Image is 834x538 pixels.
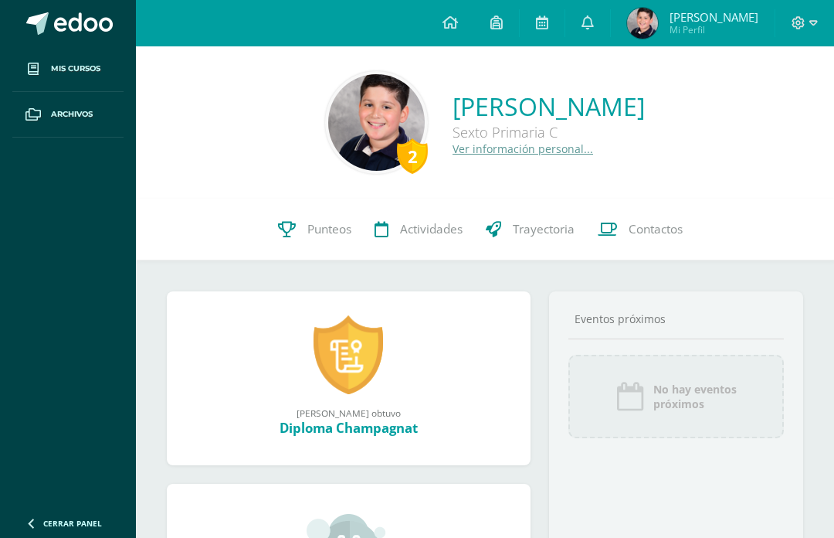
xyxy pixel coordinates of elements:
[670,23,758,36] span: Mi Perfil
[363,199,474,260] a: Actividades
[397,138,428,174] div: 2
[653,382,737,411] span: No hay eventos próximos
[586,199,694,260] a: Contactos
[182,419,515,437] div: Diploma Champagnat
[453,123,645,141] div: Sexto Primaria C
[307,221,351,237] span: Punteos
[51,63,100,75] span: Mis cursos
[266,199,363,260] a: Punteos
[453,141,593,156] a: Ver información personal...
[328,74,425,171] img: 16f9c5112d66994570f8cdeee2066ad1.png
[182,407,515,419] div: [PERSON_NAME] obtuvo
[400,221,463,237] span: Actividades
[474,199,586,260] a: Trayectoria
[670,9,758,25] span: [PERSON_NAME]
[51,108,93,121] span: Archivos
[513,221,575,237] span: Trayectoria
[615,381,646,412] img: event_icon.png
[12,92,124,138] a: Archivos
[12,46,124,92] a: Mis cursos
[568,312,784,326] div: Eventos próximos
[453,90,645,123] a: [PERSON_NAME]
[629,221,683,237] span: Contactos
[43,518,102,529] span: Cerrar panel
[627,8,658,39] img: a27f8f0c0691a3362a7c1e8b5c806693.png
